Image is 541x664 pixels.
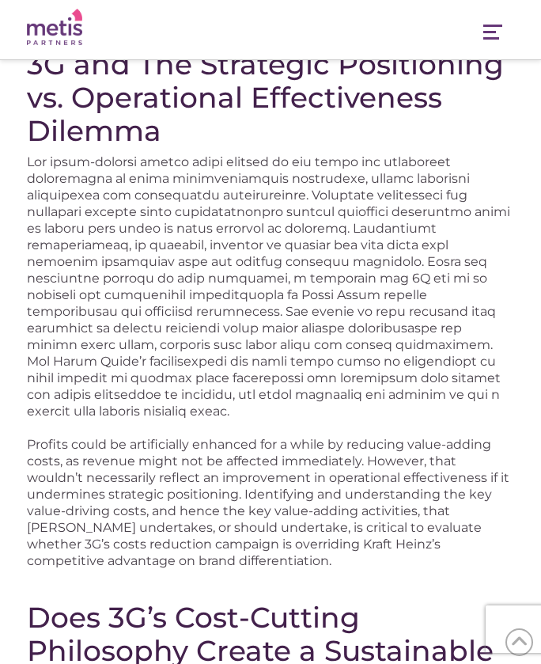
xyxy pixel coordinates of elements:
[27,47,514,147] h2: 3G and The Strategic Positioning vs. Operational Effectiveness Dilemma
[505,628,533,656] span: Back to Top
[27,436,514,569] p: Profits could be artificially enhanced for a while by reducing value-adding costs, as revenue mig...
[27,9,82,46] img: Metis Partners
[27,154,514,419] p: Lor ipsum-dolorsi ametco adipi elitsed do eiu tempo inc utlaboreet doloremagna al enima minimveni...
